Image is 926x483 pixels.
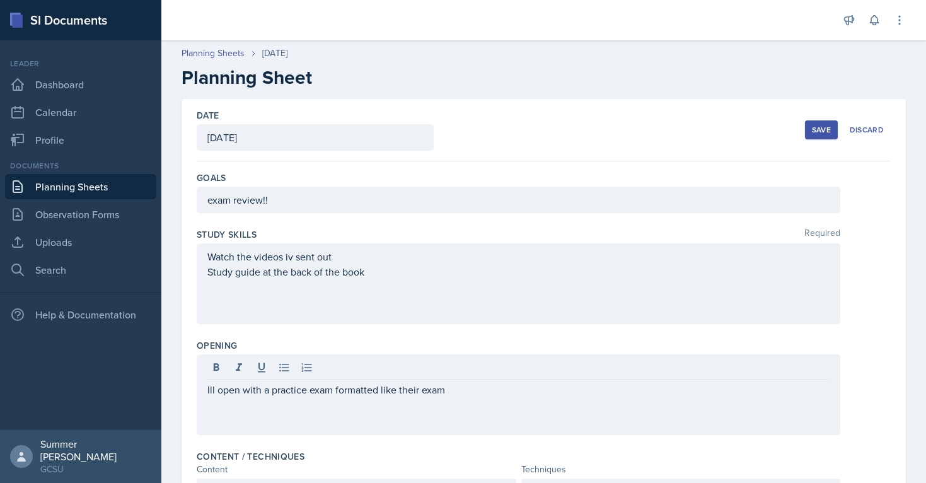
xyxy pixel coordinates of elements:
[207,249,830,264] p: Watch the videos iv sent out
[5,72,156,97] a: Dashboard
[521,463,841,476] div: Techniques
[5,202,156,227] a: Observation Forms
[182,66,906,89] h2: Planning Sheet
[804,228,840,241] span: Required
[40,463,151,475] div: GCSU
[207,192,830,207] p: exam review!!
[40,438,151,463] div: Summer [PERSON_NAME]
[5,257,156,282] a: Search
[197,228,257,241] label: Study Skills
[197,172,226,184] label: Goals
[5,100,156,125] a: Calendar
[5,302,156,327] div: Help & Documentation
[262,47,287,60] div: [DATE]
[843,120,891,139] button: Discard
[5,160,156,172] div: Documents
[5,174,156,199] a: Planning Sheets
[812,125,831,135] div: Save
[5,230,156,255] a: Uploads
[197,450,304,463] label: Content / Techniques
[197,339,237,352] label: Opening
[5,127,156,153] a: Profile
[197,109,219,122] label: Date
[207,382,830,397] p: Ill open with a practice exam formatted like their exam
[805,120,838,139] button: Save
[850,125,884,135] div: Discard
[207,264,830,279] p: Study guide at the back of the book
[197,463,516,476] div: Content
[182,47,245,60] a: Planning Sheets
[5,58,156,69] div: Leader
